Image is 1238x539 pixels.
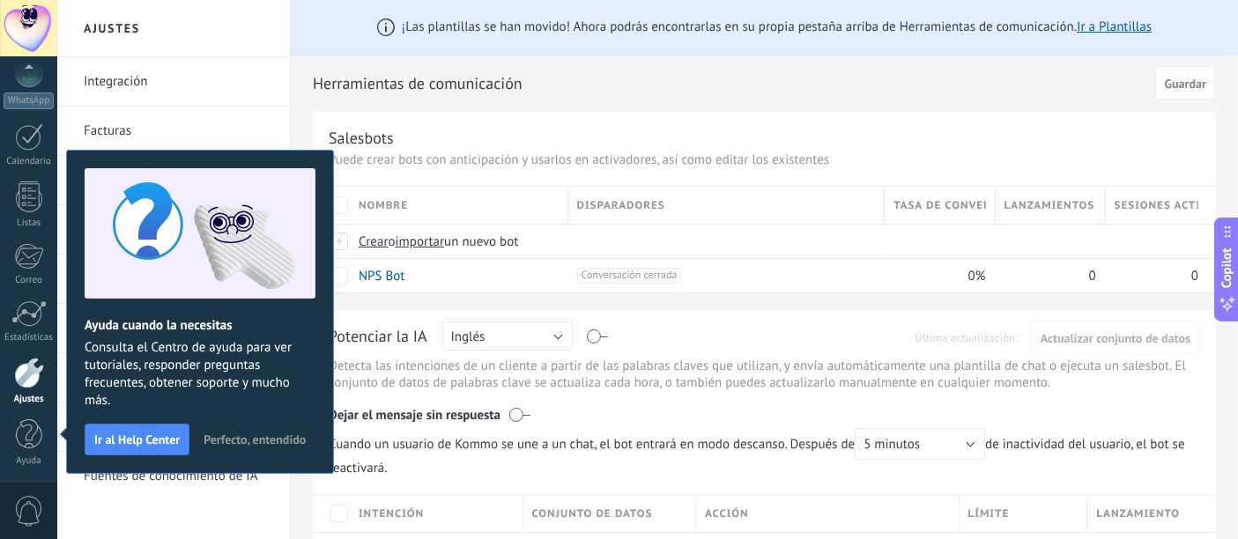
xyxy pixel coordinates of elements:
[1089,268,1096,284] span: 0
[968,506,1010,522] span: Límite
[329,151,1200,168] p: Puede crear bots con anticipación y usarlos en activadores, así como editar los existentes
[359,506,424,522] span: Intención
[1115,197,1198,214] span: Sesiones activas
[196,426,314,453] button: Perfecto, entendido
[4,394,55,405] div: Ajustes
[1191,268,1198,284] span: 0
[4,455,55,467] div: Ayuda
[329,395,1200,428] div: Dejar el mensaje sin respuesta
[85,317,315,334] h2: Ayuda cuando la necesitas
[57,452,290,500] li: Fuentes de conocimiento de IA
[996,259,1097,292] div: 0
[1219,248,1236,289] span: Copilot
[329,428,1200,476] span: de inactividad del usuario, el bot se reactivará.
[313,66,1149,101] h2: Herramientas de comunicación
[389,233,396,250] span: o
[402,18,1152,35] span: ¡Las plantillas se han movido! Ahora podrás encontrarlas en su propia pestaña arriba de Herramien...
[532,506,653,522] span: Conjunto de datos
[1077,18,1152,35] a: Ir a Plantillas
[396,233,445,250] span: importar
[968,268,986,284] span: 0%
[855,428,985,460] button: 5 minutos
[4,156,55,167] div: Calendario
[84,452,272,501] a: Fuentes de conocimiento de IA
[57,107,290,156] li: Facturas
[57,57,290,107] li: Integración
[329,428,985,460] span: Cuando un usuario de Kommo se une a un chat, el bot entrará en modo descanso. Después de
[359,268,404,284] a: NPS Bot
[1106,259,1198,292] div: 0
[444,233,518,250] span: un nuevo bot
[4,332,55,343] div: Estadísticas
[4,92,54,109] div: WhatsApp
[893,197,985,214] span: Tasa de conversión
[94,433,180,446] span: Ir al Help Center
[4,275,55,286] div: Correo
[359,197,408,214] span: Nombre
[451,329,486,345] span: Inglés
[1155,66,1216,100] button: Guardar
[885,259,986,292] div: 0%
[85,424,189,455] button: Ir al Help Center
[577,197,665,214] span: Disparadores
[84,57,272,107] a: Integración
[864,436,920,453] span: 5 minutos
[204,433,306,446] span: Perfecto, entendido
[1004,197,1096,214] span: Lanzamientos totales
[4,218,55,229] div: Listas
[1165,78,1206,90] span: Guardar
[1096,506,1180,522] span: Lanzamiento
[329,128,394,148] div: Salesbots
[329,358,1200,391] p: Detecta las intenciones de un cliente a partir de las palabras claves que utilizan, y envía autom...
[577,268,682,284] span: Conversación cerrada
[84,107,272,156] a: Facturas
[85,339,315,410] span: Consulta el Centro de ayuda para ver tutoriales, responder preguntas frecuentes, obtener soporte ...
[442,321,573,351] button: Inglés
[359,233,389,250] span: Crear
[329,326,427,349] div: Potenciar la IA
[705,506,749,522] span: Acción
